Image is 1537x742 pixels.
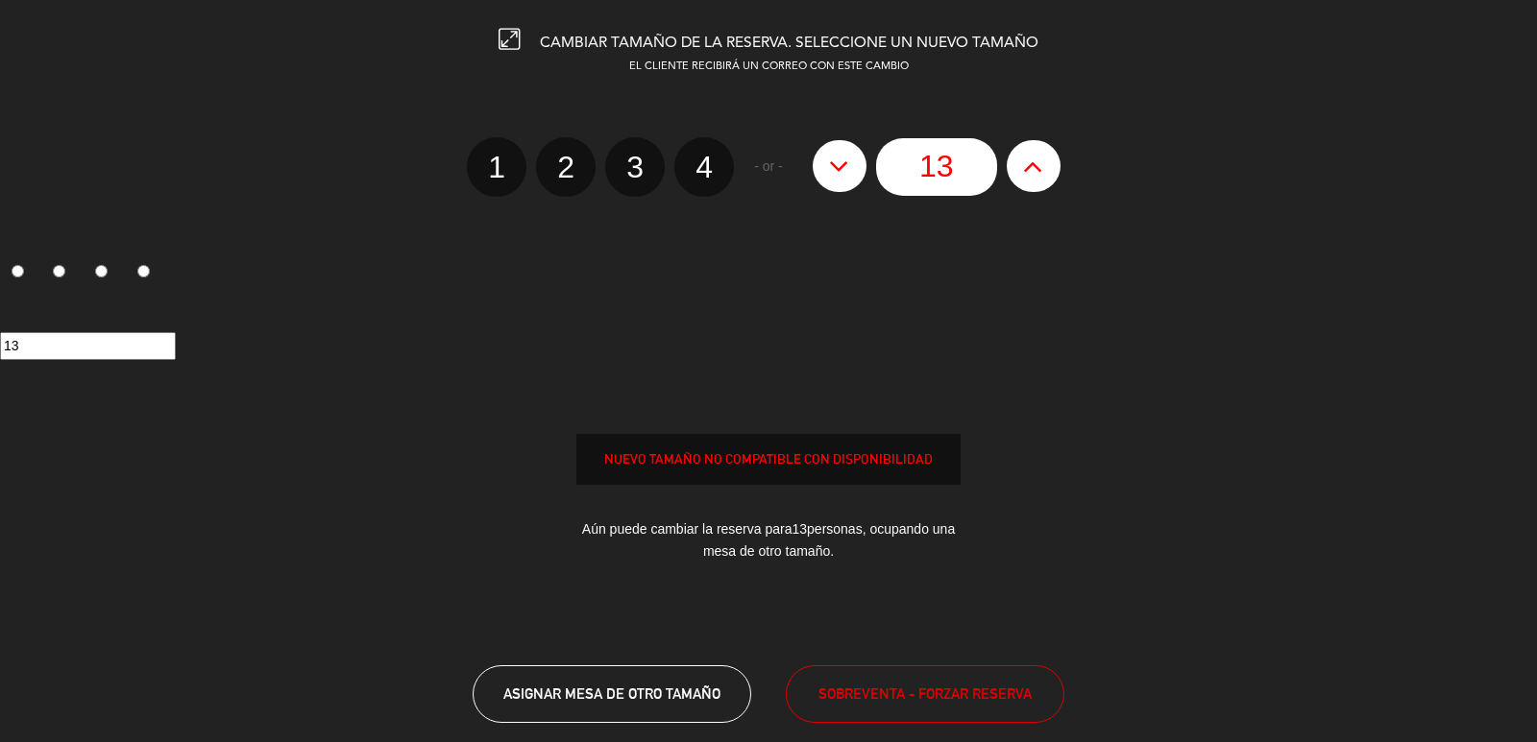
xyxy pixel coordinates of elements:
[577,448,960,470] div: NUEVO TAMAÑO NO COMPATIBLE CON DISPONIBILIDAD
[85,257,127,290] label: 3
[818,682,1032,705] span: SOBREVENTA - FORZAR RESERVA
[53,265,65,277] input: 2
[503,685,720,702] span: ASIGNAR MESA DE OTRO TAMAÑO
[536,137,596,197] label: 2
[576,504,961,577] div: Aún puede cambiar la reserva para personas, ocupando una mesa de otro tamaño.
[792,521,807,537] span: 13
[126,257,168,290] label: 4
[786,665,1064,723] button: SOBREVENTA - FORZAR RESERVA
[467,137,526,197] label: 1
[137,265,150,277] input: 4
[674,137,734,197] label: 4
[540,36,1038,51] span: CAMBIAR TAMAÑO DE LA RESERVA. SELECCIONE UN NUEVO TAMAÑO
[95,265,108,277] input: 3
[754,156,783,178] span: - or -
[629,61,909,72] span: EL CLIENTE RECIBIRÁ UN CORREO CON ESTE CAMBIO
[473,665,751,723] button: ASIGNAR MESA DE OTRO TAMAÑO
[42,257,85,290] label: 2
[605,137,665,197] label: 3
[12,265,24,277] input: 1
